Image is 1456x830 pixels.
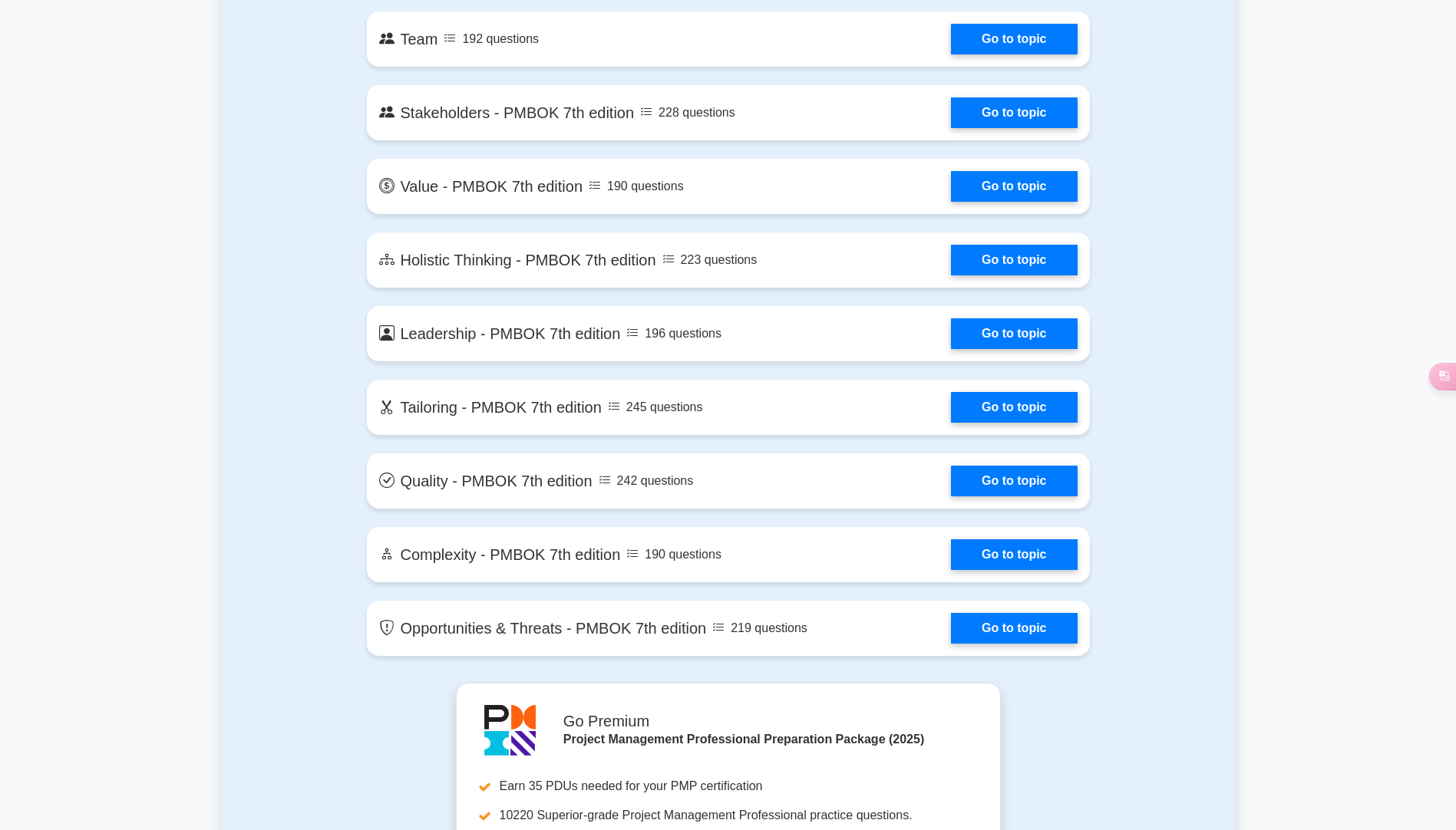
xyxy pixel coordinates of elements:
a: Go to topic [951,539,1077,570]
a: Go to topic [951,24,1077,54]
a: Go to topic [951,392,1077,423]
a: Go to topic [951,318,1077,349]
a: Go to topic [951,171,1077,202]
a: Go to topic [951,613,1077,644]
a: Go to topic [951,245,1077,275]
a: Go to topic [951,97,1077,128]
a: Go to topic [951,466,1077,496]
